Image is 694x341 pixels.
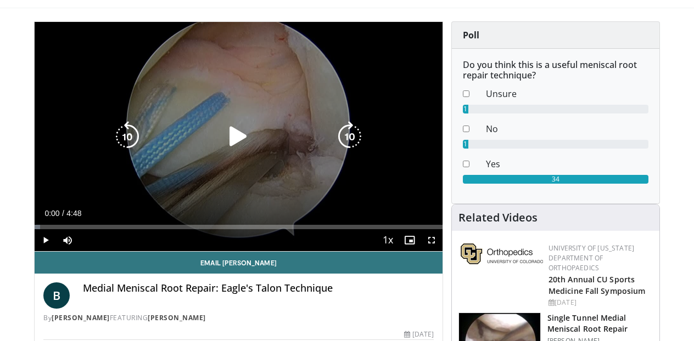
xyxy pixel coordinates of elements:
[549,243,634,272] a: University of [US_STATE] Department of Orthopaedics
[43,313,434,323] div: By FEATURING
[35,252,443,274] a: Email [PERSON_NAME]
[549,298,651,308] div: [DATE]
[463,105,468,113] div: 1
[478,157,657,170] dd: Yes
[463,29,479,41] strong: Poll
[478,87,657,100] dd: Unsure
[35,229,57,251] button: Play
[35,225,443,229] div: Progress Bar
[57,229,79,251] button: Mute
[43,282,70,309] a: B
[35,22,443,252] video-js: Video Player
[463,175,648,184] div: 34
[83,282,434,294] h4: Medial Meniscal Root Repair: Eagle's Talon Technique
[549,274,645,296] a: 20th Annual CU Sports Medicine Fall Symposium
[547,312,653,334] h3: Single Tunnel Medial Meniscal Root Repair
[44,209,59,218] span: 0:00
[421,229,443,251] button: Fullscreen
[66,209,81,218] span: 4:48
[458,211,538,224] h4: Related Videos
[461,243,543,264] img: 355603a8-37da-49b6-856f-e00d7e9307d3.png.150x105_q85_autocrop_double_scale_upscale_version-0.2.png
[463,140,468,149] div: 1
[52,313,110,322] a: [PERSON_NAME]
[148,313,206,322] a: [PERSON_NAME]
[478,122,657,135] dd: No
[62,209,64,218] span: /
[463,60,648,81] h6: Do you think this is a useful meniscal root repair technique?
[404,329,434,339] div: [DATE]
[377,229,399,251] button: Playback Rate
[399,229,421,251] button: Enable picture-in-picture mode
